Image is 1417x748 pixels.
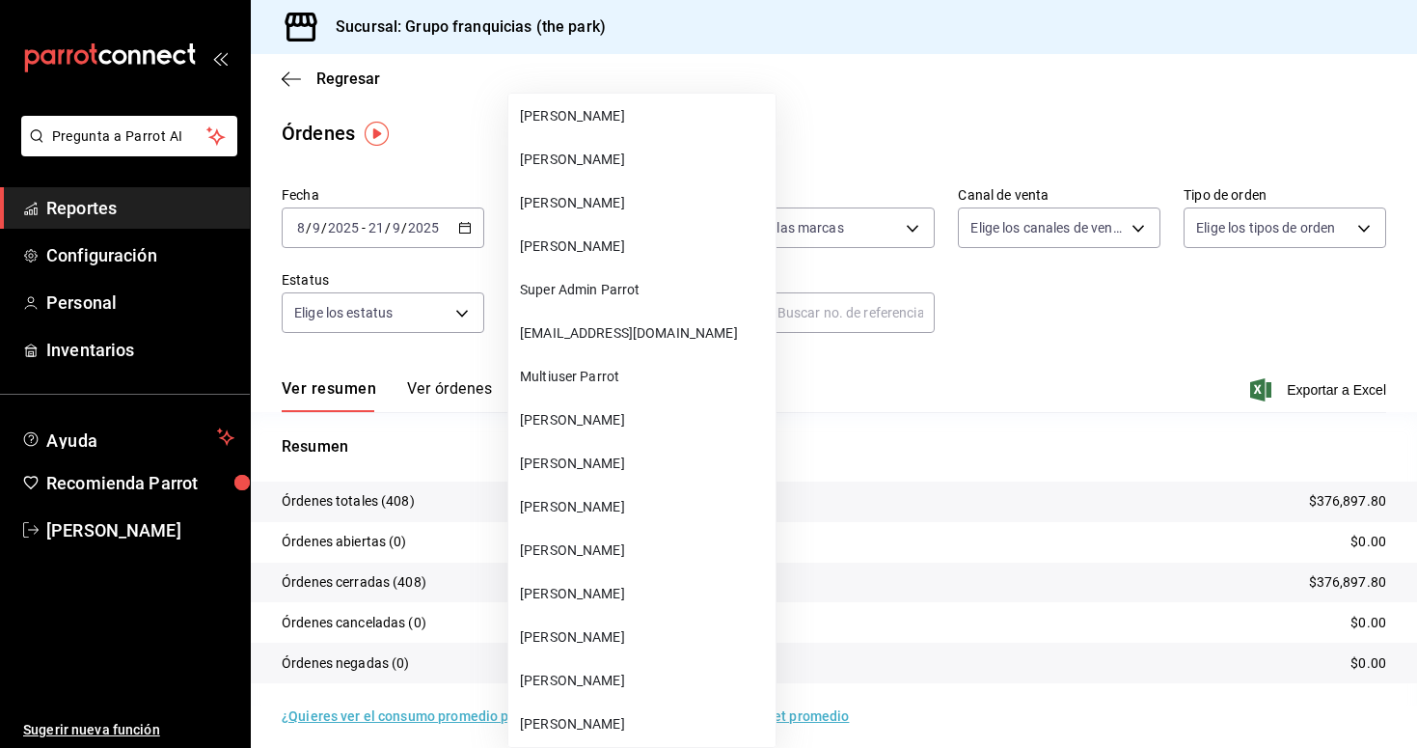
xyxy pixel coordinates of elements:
[520,540,768,561] span: [PERSON_NAME]
[520,236,768,257] span: [PERSON_NAME]
[520,193,768,213] span: [PERSON_NAME]
[520,323,768,344] span: [EMAIL_ADDRESS][DOMAIN_NAME]
[520,367,768,387] span: Multiuser Parrot
[520,627,768,648] span: [PERSON_NAME]
[520,714,768,734] span: [PERSON_NAME]
[520,671,768,691] span: [PERSON_NAME]
[520,584,768,604] span: [PERSON_NAME]
[520,280,768,300] span: Super Admin Parrot
[520,150,768,170] span: [PERSON_NAME]
[520,497,768,517] span: [PERSON_NAME]
[520,106,768,126] span: [PERSON_NAME]
[365,122,389,146] img: Tooltip marker
[520,410,768,430] span: [PERSON_NAME]
[520,454,768,474] span: [PERSON_NAME]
